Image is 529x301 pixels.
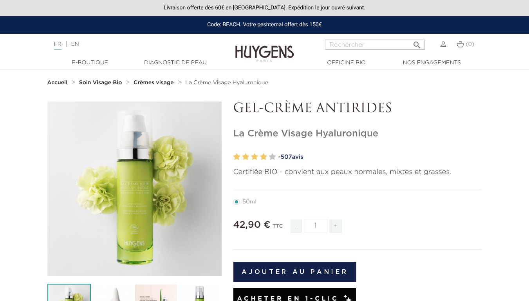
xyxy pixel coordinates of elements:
label: 2 [242,151,249,163]
a: Crèmes visage [134,80,175,86]
a: Accueil [47,80,69,86]
label: 50ml [233,199,266,205]
a: EN [71,42,79,47]
label: 1 [233,151,240,163]
input: Rechercher [325,40,425,50]
a: -507avis [278,151,482,163]
i:  [412,38,422,47]
strong: Crèmes visage [134,80,174,85]
span: 507 [281,154,292,160]
div: TTC [273,218,283,239]
label: 3 [251,151,258,163]
span: (0) [466,42,474,47]
p: GEL-CRÈME ANTIRIDES [233,102,482,116]
a: Officine Bio [307,59,386,67]
button: Ajouter au panier [233,262,357,282]
a: Diagnostic de peau [136,59,215,67]
a: Soin Visage Bio [79,80,124,86]
p: Certifiée BIO - convient aux peaux normales, mixtes et grasses. [233,167,482,178]
label: 4 [260,151,267,163]
strong: Accueil [47,80,68,85]
a: La Crème Visage Hyaluronique [185,80,268,86]
button:  [410,37,424,48]
a: E-Boutique [51,59,129,67]
span: La Crème Visage Hyaluronique [185,80,268,85]
img: Huygens [235,33,294,63]
a: FR [54,42,61,50]
span: 42,90 € [233,220,271,230]
input: Quantité [304,219,327,233]
div: | [50,40,215,49]
a: Nos engagements [393,59,471,67]
h1: La Crème Visage Hyaluronique [233,128,482,140]
span: - [291,219,302,233]
span: + [329,219,342,233]
label: 5 [269,151,276,163]
strong: Soin Visage Bio [79,80,122,85]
